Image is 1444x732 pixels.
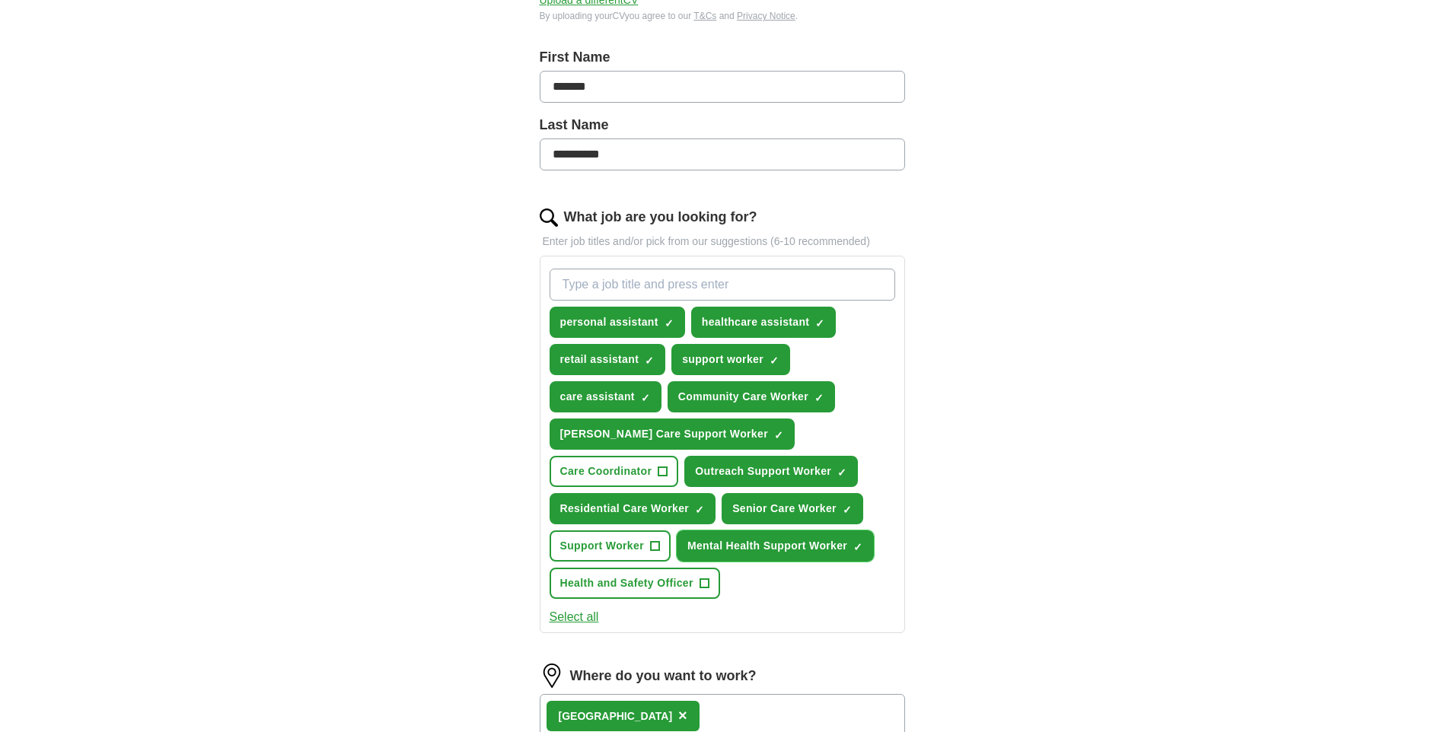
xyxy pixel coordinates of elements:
[732,501,837,517] span: Senior Care Worker
[684,456,858,487] button: Outreach Support Worker✓
[560,426,768,442] span: [PERSON_NAME] Care Support Worker
[560,352,639,368] span: retail assistant
[540,208,558,227] img: search.png
[550,530,671,562] button: Support Worker
[540,664,564,688] img: location.png
[737,11,795,21] a: Privacy Notice
[550,419,795,450] button: [PERSON_NAME] Care Support Worker✓
[645,355,654,367] span: ✓
[678,707,687,724] span: ×
[570,666,757,686] label: Where do you want to work?
[540,115,905,135] label: Last Name
[564,207,757,228] label: What job are you looking for?
[774,429,783,441] span: ✓
[540,234,905,250] p: Enter job titles and/or pick from our suggestions (6-10 recommended)
[665,317,674,329] span: ✓
[550,344,666,375] button: retail assistant✓
[560,389,635,405] span: care assistant
[693,11,716,21] a: T&Cs
[550,269,895,301] input: Type a job title and press enter
[550,608,599,626] button: Select all
[671,344,790,375] button: support worker✓
[695,463,831,479] span: Outreach Support Worker
[843,504,852,516] span: ✓
[560,538,644,554] span: Support Worker
[815,317,824,329] span: ✓
[770,355,779,367] span: ✓
[550,381,661,412] button: care assistant✓
[550,456,679,487] button: Care Coordinator
[668,381,835,412] button: Community Care Worker✓
[678,705,687,727] button: ×
[540,47,905,68] label: First Name
[540,9,905,23] div: By uploading your CV you agree to our and .
[691,307,837,338] button: healthcare assistant✓
[853,541,862,553] span: ✓
[560,575,693,591] span: Health and Safety Officer
[560,463,652,479] span: Care Coordinator
[687,538,847,554] span: Mental Health Support Worker
[682,352,763,368] span: support worker
[550,493,716,524] button: Residential Care Worker✓
[560,314,658,330] span: personal assistant
[678,389,808,405] span: Community Care Worker
[560,501,690,517] span: Residential Care Worker
[677,530,874,562] button: Mental Health Support Worker✓
[722,493,863,524] button: Senior Care Worker✓
[702,314,810,330] span: healthcare assistant
[559,708,673,724] div: [GEOGRAPHIC_DATA]
[837,466,846,479] span: ✓
[550,568,720,599] button: Health and Safety Officer
[814,392,824,404] span: ✓
[550,307,685,338] button: personal assistant✓
[695,504,704,516] span: ✓
[641,392,650,404] span: ✓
